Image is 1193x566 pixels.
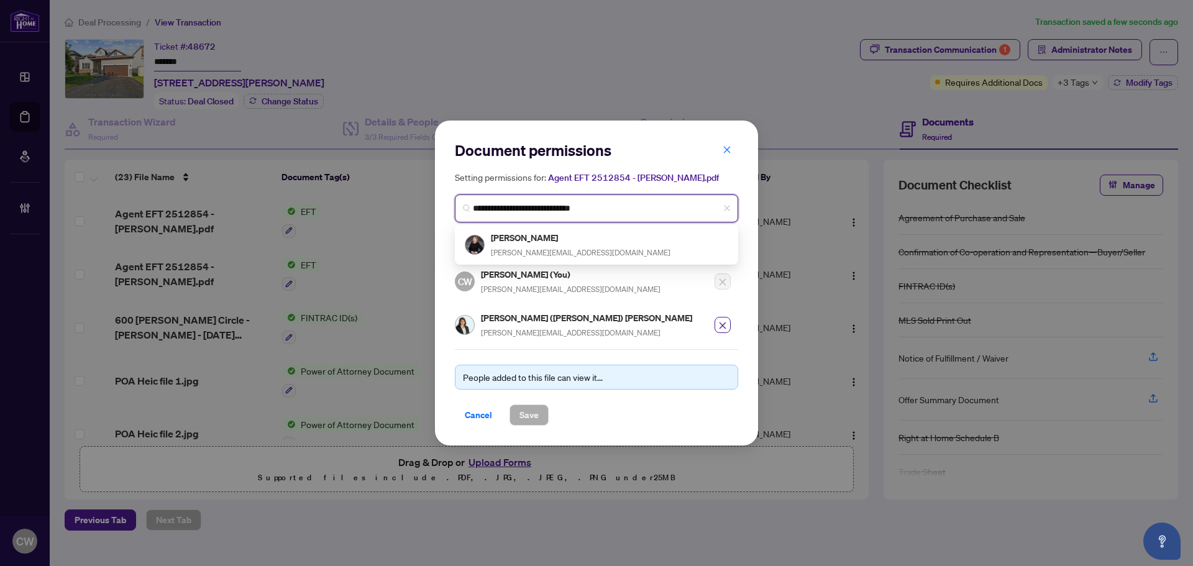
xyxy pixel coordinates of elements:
span: [PERSON_NAME][EMAIL_ADDRESS][DOMAIN_NAME] [491,248,670,257]
span: close [723,204,731,212]
h5: [PERSON_NAME] (You) [481,267,660,281]
img: Profile Icon [455,316,474,334]
span: [PERSON_NAME][EMAIL_ADDRESS][DOMAIN_NAME] [481,285,660,294]
span: close [718,321,727,330]
h5: [PERSON_NAME] ([PERSON_NAME]) [PERSON_NAME] [481,311,694,325]
div: People added to this file can view it... [463,370,730,384]
button: Open asap [1143,523,1181,560]
h5: [PERSON_NAME] [491,231,670,245]
img: Profile Icon [465,235,484,254]
button: Save [510,404,549,426]
button: Cancel [455,404,502,426]
img: search_icon [463,204,470,212]
span: Cancel [465,405,492,425]
span: CW [457,274,472,288]
span: close [723,145,731,154]
h5: Setting permissions for: [455,170,738,185]
h2: Document permissions [455,140,738,160]
span: [PERSON_NAME][EMAIL_ADDRESS][DOMAIN_NAME] [481,328,660,337]
span: Agent EFT 2512854 - [PERSON_NAME].pdf [548,172,719,183]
